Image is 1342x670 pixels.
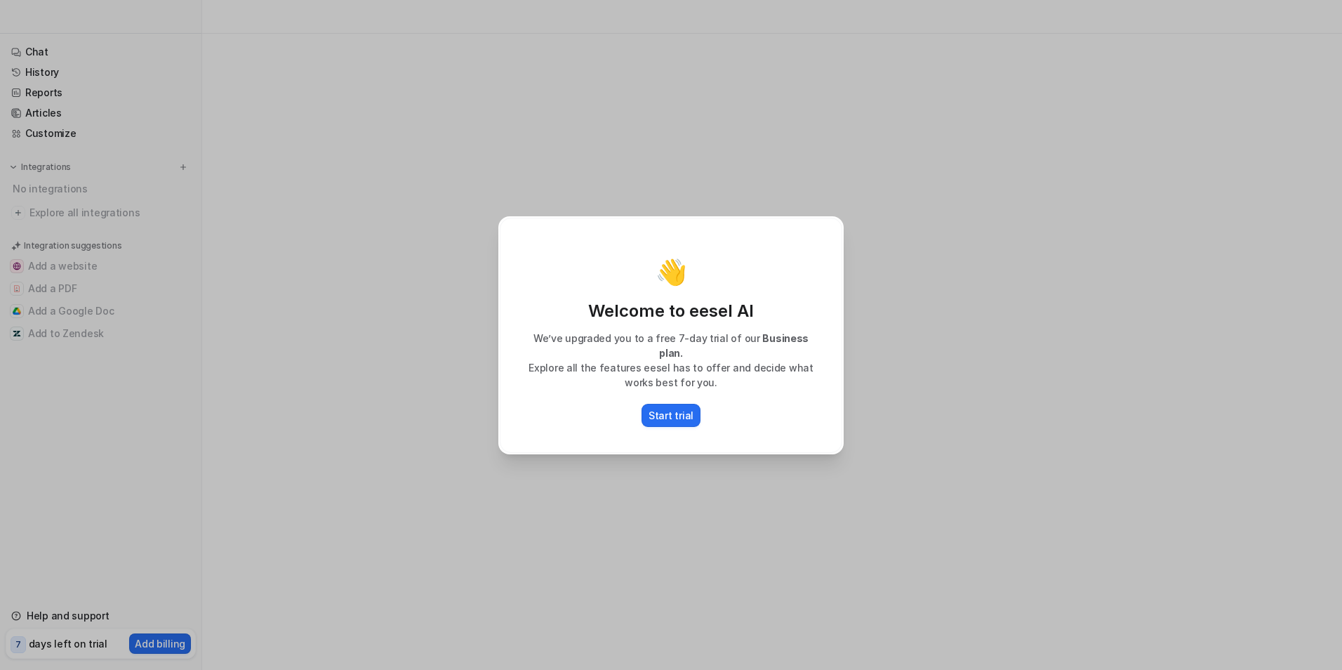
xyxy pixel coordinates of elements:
p: Start trial [649,408,693,423]
p: Welcome to eesel AI [514,300,828,322]
p: 👋 [656,258,687,286]
button: Start trial [642,404,700,427]
p: Explore all the features eesel has to offer and decide what works best for you. [514,360,828,390]
p: We’ve upgraded you to a free 7-day trial of our [514,331,828,360]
